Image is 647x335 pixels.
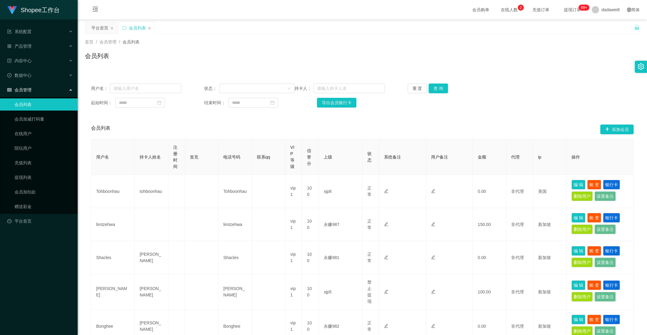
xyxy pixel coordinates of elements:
[533,274,567,310] td: 新加坡
[587,213,601,223] button: 账 变
[96,155,109,159] span: 用户名
[384,255,388,259] i: 图标: edit
[431,189,435,193] i: 图标: edit
[473,175,506,208] td: 0.00
[290,145,295,169] span: VIP等级
[7,44,32,49] span: 产品管理
[91,175,135,208] td: Tohboonhau
[634,25,640,30] i: 图标: unlock
[190,155,198,159] span: 首充
[384,324,388,328] i: 图标: edit
[317,98,356,108] button: 导出会员银行卡
[595,191,616,201] button: 设置备注
[295,85,313,92] span: 持卡人：
[15,128,73,140] a: 在线用户
[533,208,567,241] td: 新加坡
[473,241,506,274] td: 0.00
[7,6,17,15] img: logo.9652507e.png
[533,175,567,208] td: 美国
[85,51,109,60] h1: 会员列表
[367,151,372,162] span: 状态
[384,155,401,159] span: 系统备注
[478,155,486,159] span: 金额
[302,274,319,310] td: 100
[538,155,541,159] span: ip
[511,222,524,227] span: 非代理
[302,208,319,241] td: 100
[85,39,93,44] span: 首页
[15,113,73,125] a: 会员加减打码量
[148,26,151,30] i: 图标: close
[302,241,319,274] td: 100
[473,208,506,241] td: 150.00
[498,8,521,12] span: 在线人数
[324,155,332,159] span: 上级
[91,125,110,134] span: 会员列表
[429,84,448,93] button: 查 询
[123,39,140,44] span: 会员列表
[603,180,620,190] button: 银行卡
[319,274,362,310] td: xjp5
[7,88,12,92] i: 图标: table
[520,5,522,11] p: 2
[15,171,73,183] a: 提现列表
[15,142,73,154] a: 陪玩用户
[511,289,524,294] span: 非代理
[603,315,620,324] button: 银行卡
[135,274,168,310] td: [PERSON_NAME]
[110,26,114,30] i: 图标: close
[595,224,616,234] button: 设置备注
[287,87,291,91] i: 图标: down
[7,73,12,77] i: 图标: check-circle-o
[7,7,60,12] a: Shopee工作台
[595,258,616,267] button: 设置备注
[529,8,552,12] span: 充值订单
[384,222,388,226] i: 图标: edit
[571,213,585,223] button: 编 辑
[384,289,388,294] i: 图标: edit
[218,241,252,274] td: Shacles
[15,186,73,198] a: 会员加扣款
[21,0,60,20] h1: Shopee工作台
[571,292,593,302] button: 删除用户
[129,22,146,34] div: 会员列表
[223,155,240,159] span: 电话号码
[91,100,115,106] span: 起始时间：
[518,5,524,11] sup: 2
[7,215,73,227] a: 图标: dashboard平台首页
[122,26,126,30] i: 图标: sync
[96,39,97,44] span: /
[511,255,524,260] span: 非代理
[7,87,32,92] span: 会员管理
[571,155,580,159] span: 操作
[157,101,161,105] i: 图标: calendar
[285,274,302,310] td: vip1
[367,186,372,197] span: 正常
[204,85,219,92] span: 状态：
[367,252,372,263] span: 正常
[319,208,362,241] td: 永赚987
[587,315,601,324] button: 账 变
[627,8,631,12] i: 图标: global
[603,213,620,223] button: 银行卡
[319,175,362,208] td: xjp8
[571,224,593,234] button: 删除用户
[218,274,252,310] td: [PERSON_NAME]
[367,320,372,332] span: 正常
[15,98,73,111] a: 会员列表
[7,73,32,78] span: 数据中心
[204,100,228,106] span: 结束时间：
[533,241,567,274] td: 新加坡
[603,246,620,256] button: 银行卡
[135,175,168,208] td: tohboonhau
[7,29,12,34] i: 图标: form
[285,175,302,208] td: vip1
[91,85,110,92] span: 用户名：
[595,292,616,302] button: 设置备注
[511,189,524,194] span: 非代理
[140,155,161,159] span: 持卡人姓名
[85,0,106,20] i: 图标: menu-fold
[571,280,585,290] button: 编 辑
[313,84,385,93] input: 请输入持卡人名
[367,280,372,304] span: 禁止提现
